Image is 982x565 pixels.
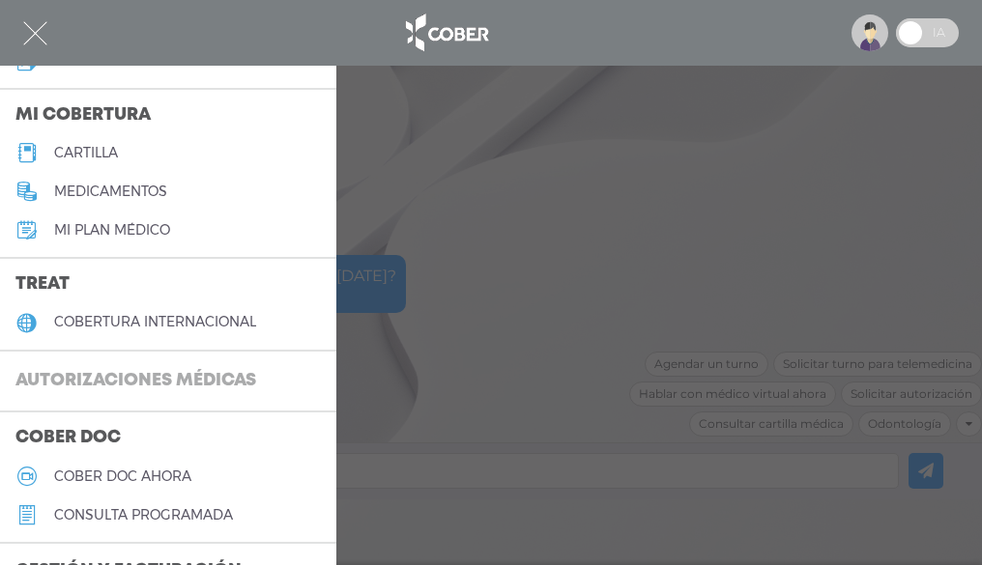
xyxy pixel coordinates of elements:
[852,14,888,51] img: profile-placeholder.svg
[54,468,191,485] h5: Cober doc ahora
[23,21,47,45] img: Cober_menu-close-white.svg
[54,314,256,330] h5: cobertura internacional
[54,222,170,239] h5: Mi plan médico
[395,10,497,56] img: logo_cober_home-white.png
[54,184,167,200] h5: medicamentos
[54,52,188,69] h5: guía de servicios
[54,145,118,161] h5: cartilla
[54,507,233,523] h5: consulta programada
